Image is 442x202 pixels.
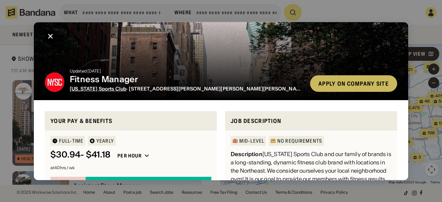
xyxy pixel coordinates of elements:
div: Updated [DATE] [70,69,305,73]
div: Apply on company site [318,81,389,86]
div: Per hour [117,153,142,159]
div: Job Description [231,117,392,125]
span: [US_STATE] Sports Club [70,86,126,92]
div: Description [231,151,262,158]
div: Your pay & benefits [50,117,211,125]
div: $ 30.94 - $41.18 [50,150,110,160]
div: YEARLY [96,139,114,144]
div: Fitness Manager [70,75,305,85]
img: New York Sports Club logo [45,73,64,92]
div: Mid-Level [239,139,264,144]
div: Full-time [59,139,83,144]
div: at 40 hrs / wk [50,166,211,170]
div: · [STREET_ADDRESS][PERSON_NAME][PERSON_NAME][PERSON_NAME] [70,86,305,92]
div: No Requirements [277,139,322,144]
